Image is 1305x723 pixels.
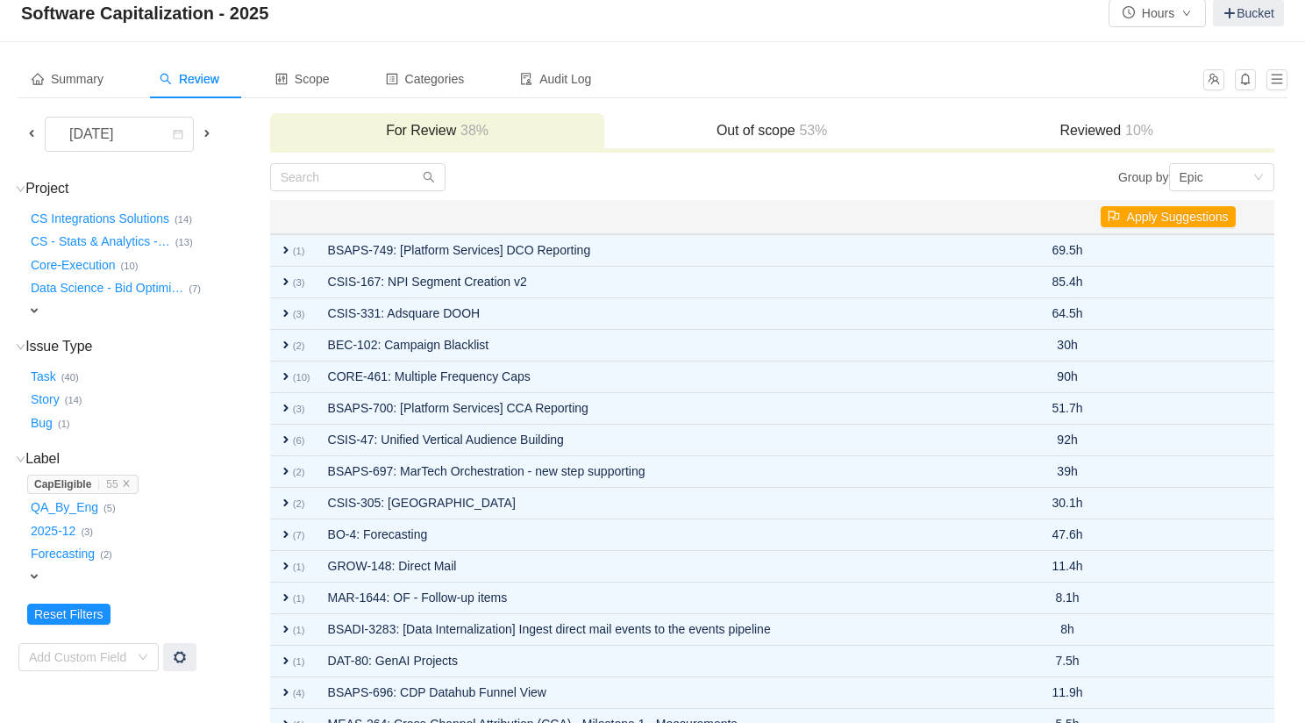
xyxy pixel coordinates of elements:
td: 30h [1044,330,1092,361]
div: [DATE] [55,118,131,151]
td: 51.7h [1044,393,1092,425]
span: expand [279,622,293,636]
td: CSIS-167: NPI Segment Creation v2 [319,267,1005,298]
div: Add Custom Field [29,648,129,666]
td: 8.1h [1044,583,1092,614]
span: expand [27,304,41,318]
td: 47.6h [1044,519,1092,551]
span: 53% [795,123,828,138]
small: (14) [65,395,82,405]
small: (1) [293,562,305,572]
button: Reset Filters [27,604,111,625]
h3: Reviewed [948,122,1266,140]
small: (4) [293,688,305,698]
i: icon: down [1253,172,1264,184]
i: icon: search [423,171,435,183]
small: (1) [293,656,305,667]
i: icon: calendar [173,129,183,141]
button: Core-Execution [27,251,121,279]
i: icon: home [32,73,44,85]
i: icon: control [275,73,288,85]
span: expand [279,275,293,289]
td: CORE-461: Multiple Frequency Caps [319,361,1005,393]
i: icon: down [16,184,25,194]
h3: Issue Type [27,338,268,355]
i: icon: search [160,73,172,85]
td: CSIS-331: Adsquare DOOH [319,298,1005,330]
span: 38% [456,123,488,138]
i: icon: down [138,652,148,664]
button: QA_By_Eng [27,494,103,522]
i: icon: profile [386,73,398,85]
button: CS - Stats & Analytics -… [27,228,175,256]
input: Search [270,163,446,191]
strong: CapEligible [34,478,91,490]
button: Data Science - Bid Optimi… [27,275,189,303]
button: 2025-12 [27,517,81,545]
td: DAT-80: GenAI Projects [319,646,1005,677]
small: (3) [81,526,93,537]
small: (13) [175,237,193,247]
span: expand [279,559,293,573]
small: (10) [121,261,139,271]
h3: Project [27,180,268,197]
div: Group by [772,163,1273,191]
button: icon: bell [1235,69,1256,90]
small: (3) [293,309,305,319]
div: Epic [1180,164,1203,190]
i: icon: audit [520,73,532,85]
small: (2) [293,467,305,477]
button: CS Integrations Solutions [27,204,175,233]
span: Audit Log [520,72,591,86]
button: icon: menu [1266,69,1287,90]
td: 85.4h [1044,267,1092,298]
td: 7.5h [1044,646,1092,677]
td: BSAPS-700: [Platform Services] CCA Reporting [319,393,1005,425]
td: GROW-148: Direct Mail [319,551,1005,583]
small: (2) [293,340,305,351]
span: Summary [32,72,103,86]
span: expand [279,464,293,478]
span: expand [279,433,293,447]
button: Task [27,362,61,390]
td: 64.5h [1044,298,1092,330]
span: Categories [386,72,465,86]
small: (40) [61,372,79,383]
button: icon: flagApply Suggestions [1101,206,1236,227]
td: CSIS-47: Unified Vertical Audience Building [319,425,1005,456]
small: (2) [293,498,305,509]
small: (14) [175,214,192,225]
span: expand [279,338,293,352]
small: (1) [293,593,305,604]
span: expand [279,685,293,699]
h3: Label [27,450,268,468]
td: BSADI-3283: [Data Internalization] Ingest direct mail events to the events pipeline [319,614,1005,646]
td: CSIS-305: [GEOGRAPHIC_DATA] [319,488,1005,519]
small: (2) [100,549,112,560]
button: Bug [27,409,58,437]
i: icon: down [16,342,25,352]
small: (6) [293,435,305,446]
td: 11.9h [1044,677,1092,709]
td: BSAPS-696: CDP Datahub Funnel View [319,677,1005,709]
button: icon: team [1203,69,1224,90]
button: Forecasting [27,540,100,569]
td: 92h [1044,425,1092,456]
small: (7) [293,530,305,540]
span: expand [27,569,41,583]
span: expand [279,306,293,320]
td: BSAPS-697: MarTech Orchestration - new step supporting [319,456,1005,488]
span: 55 [106,478,118,490]
span: Scope [275,72,330,86]
td: BO-4: Forecasting [319,519,1005,551]
span: expand [279,527,293,541]
small: (3) [293,404,305,414]
td: 30.1h [1044,488,1092,519]
small: (3) [293,277,305,288]
td: 90h [1044,361,1092,393]
td: 39h [1044,456,1092,488]
small: (1) [293,246,305,256]
small: (1) [58,419,70,429]
small: (5) [103,503,116,513]
td: BSAPS-749: [Platform Services] DCO Reporting [319,234,1005,267]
